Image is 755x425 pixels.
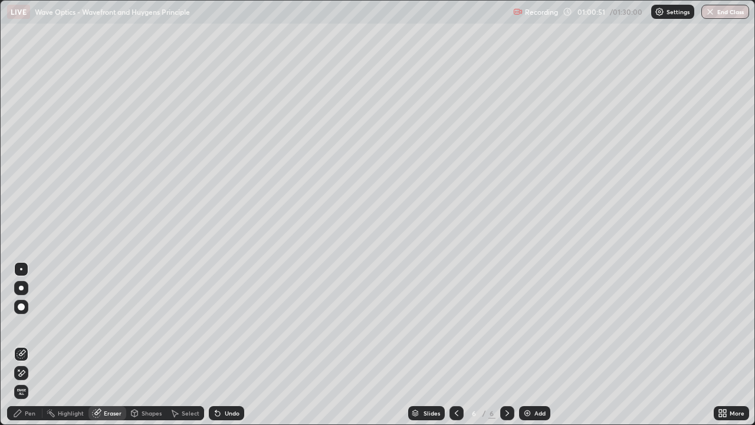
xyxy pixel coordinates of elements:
div: / [482,410,486,417]
div: Eraser [104,410,122,416]
p: Wave Optics - Wavefront and Huygens Principle [35,7,190,17]
img: end-class-cross [705,7,715,17]
div: Shapes [142,410,162,416]
div: 6 [488,408,495,419]
img: class-settings-icons [655,7,664,17]
p: Recording [525,8,558,17]
img: add-slide-button [523,408,532,418]
div: Slides [424,410,440,416]
div: Add [534,410,546,416]
div: More [730,410,744,416]
p: Settings [667,9,690,15]
div: Select [182,410,199,416]
span: Erase all [15,388,28,395]
div: Undo [225,410,239,416]
div: 6 [468,410,480,417]
img: recording.375f2c34.svg [513,7,523,17]
p: LIVE [11,7,27,17]
div: Highlight [58,410,84,416]
div: Pen [25,410,35,416]
button: End Class [701,5,749,19]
